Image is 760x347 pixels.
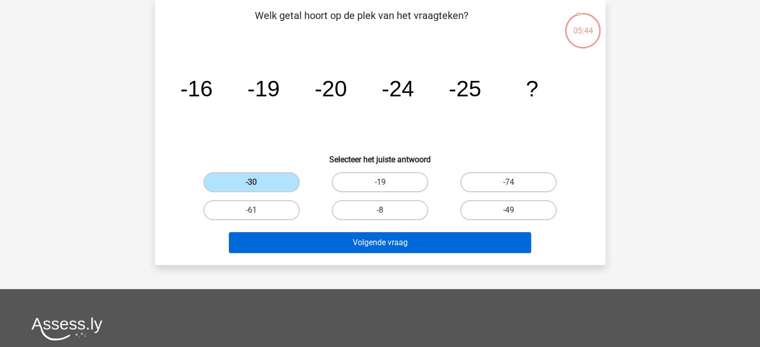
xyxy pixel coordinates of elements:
[449,76,481,101] tspan: -25
[171,147,590,164] h6: Selecteer het juiste antwoord
[180,76,212,101] tspan: -16
[460,172,557,192] label: -74
[203,200,300,220] label: -61
[247,76,280,101] tspan: -19
[381,76,414,101] tspan: -24
[332,172,428,192] label: -19
[203,172,300,192] label: -30
[171,8,552,38] p: Welk getal hoort op de plek van het vraagteken?
[229,232,531,253] button: Volgende vraag
[314,76,347,101] tspan: -20
[31,317,102,341] img: Assessly logo
[460,200,557,220] label: -49
[564,12,602,37] div: 05:44
[332,200,428,220] label: -8
[526,76,538,101] tspan: ?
